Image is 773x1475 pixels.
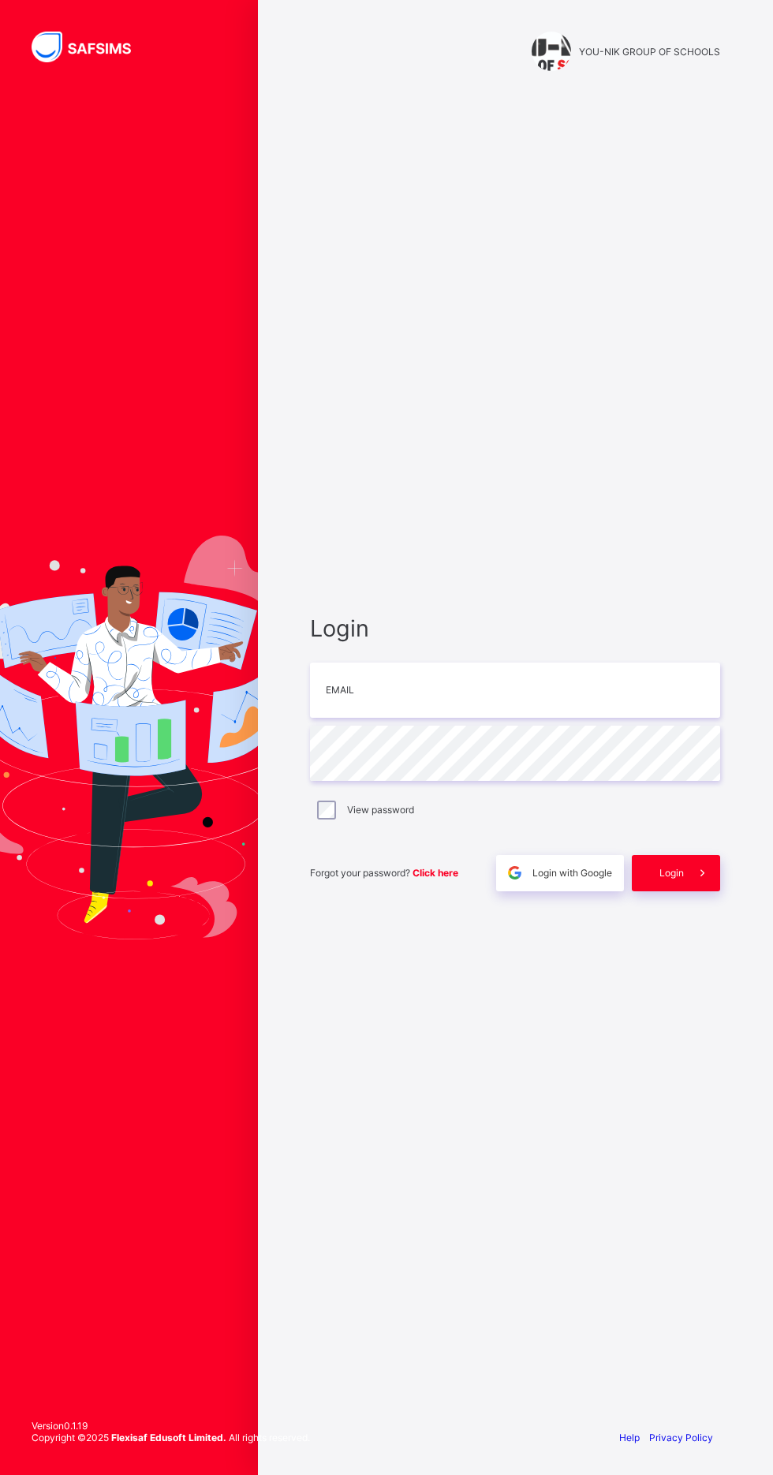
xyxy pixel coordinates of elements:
[32,1420,310,1432] span: Version 0.1.19
[413,867,458,879] a: Click here
[619,1432,640,1443] a: Help
[347,804,414,816] label: View password
[310,614,720,642] span: Login
[532,867,612,879] span: Login with Google
[506,864,524,882] img: google.396cfc9801f0270233282035f929180a.svg
[579,46,720,58] span: YOU-NIK GROUP OF SCHOOLS
[111,1432,226,1443] strong: Flexisaf Edusoft Limited.
[659,867,684,879] span: Login
[32,1432,310,1443] span: Copyright © 2025 All rights reserved.
[310,867,458,879] span: Forgot your password?
[649,1432,713,1443] a: Privacy Policy
[32,32,150,62] img: SAFSIMS Logo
